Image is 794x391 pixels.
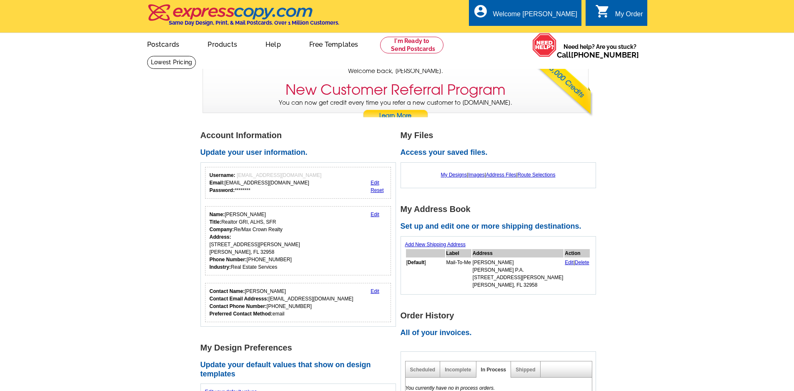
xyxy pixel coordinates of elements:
[468,172,484,178] a: Images
[210,288,245,294] strong: Contact Name:
[147,10,339,26] a: Same Day Design, Print, & Mail Postcards. Over 1 Million Customers.
[210,212,225,217] strong: Name:
[194,34,250,53] a: Products
[210,227,234,232] strong: Company:
[200,148,401,157] h2: Update your user information.
[401,131,601,140] h1: My Files
[401,205,601,214] h1: My Address Book
[363,110,428,122] a: Learn More
[210,180,225,186] strong: Email:
[473,4,488,19] i: account_circle
[595,4,610,19] i: shopping_cart
[557,50,639,59] span: Call
[472,258,564,289] td: [PERSON_NAME] [PERSON_NAME] P.A. [STREET_ADDRESS][PERSON_NAME] [PERSON_NAME], FL 32958
[210,311,273,317] strong: Preferred Contact Method:
[401,328,601,338] h2: All of your invoices.
[210,172,235,178] strong: Username:
[210,264,231,270] strong: Industry:
[210,296,269,302] strong: Contact Email Addresss:
[441,172,467,178] a: My Designs
[575,260,589,265] a: Delete
[210,288,353,318] div: [PERSON_NAME] [EMAIL_ADDRESS][DOMAIN_NAME] [PHONE_NUMBER] email
[210,257,247,262] strong: Phone Number:
[481,367,506,373] a: In Process
[565,260,574,265] a: Edit
[410,367,436,373] a: Scheduled
[405,167,591,183] div: | | |
[296,34,372,53] a: Free Templates
[486,172,516,178] a: Address Files
[169,20,339,26] h4: Same Day Design, Print, & Mail Postcards. Over 1 Million Customers.
[200,131,401,140] h1: Account Information
[532,33,557,57] img: help
[205,283,391,322] div: Who should we contact regarding order issues?
[203,98,588,122] p: You can now get credit every time you refer a new customer to [DOMAIN_NAME].
[406,258,445,289] td: [ ]
[210,211,300,271] div: [PERSON_NAME] Realtor GRI, ALHS, SFR Re/Max Crown Realty [STREET_ADDRESS][PERSON_NAME] [PERSON_NA...
[406,385,495,391] em: You currently have no in process orders.
[401,222,601,231] h2: Set up and edit one or more shipping destinations.
[371,180,379,186] a: Edit
[595,9,643,20] a: shopping_cart My Order
[371,187,383,193] a: Reset
[286,81,506,98] h3: New Customer Referral Program
[564,258,590,289] td: |
[405,242,466,247] a: Add New Shipping Address
[210,219,221,225] strong: Title:
[518,172,556,178] a: Route Selections
[615,10,643,22] div: My Order
[408,260,425,265] b: Default
[516,367,535,373] a: Shipped
[472,249,564,257] th: Address
[445,367,471,373] a: Incomplete
[401,148,601,157] h2: Access your saved files.
[446,249,471,257] th: Label
[371,212,379,217] a: Edit
[210,187,235,193] strong: Password:
[371,288,379,294] a: Edit
[210,234,231,240] strong: Address:
[401,311,601,320] h1: Order History
[200,361,401,378] h2: Update your default values that show on design templates
[134,34,193,53] a: Postcards
[571,50,639,59] a: [PHONE_NUMBER]
[210,303,267,309] strong: Contact Phone Number:
[205,167,391,199] div: Your login information.
[348,67,443,76] span: Welcome back, [PERSON_NAME].
[237,172,321,178] span: [EMAIL_ADDRESS][DOMAIN_NAME]
[446,258,471,289] td: Mail-To-Me
[493,10,577,22] div: Welcome [PERSON_NAME]
[200,343,401,352] h1: My Design Preferences
[557,43,643,59] span: Need help? Are you stuck?
[205,206,391,275] div: Your personal details.
[252,34,294,53] a: Help
[564,249,590,257] th: Action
